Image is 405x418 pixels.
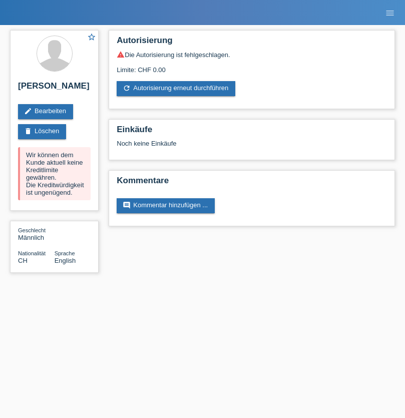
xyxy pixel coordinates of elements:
h2: Kommentare [117,176,387,191]
span: Sprache [55,250,75,256]
h2: Einkäufe [117,125,387,140]
div: Die Autorisierung ist fehlgeschlagen. [117,51,387,59]
a: deleteLöschen [18,124,66,139]
a: editBearbeiten [18,104,73,119]
div: Männlich [18,226,55,241]
a: menu [380,10,400,16]
span: Schweiz [18,257,28,264]
span: Geschlecht [18,227,46,233]
i: edit [24,107,32,115]
span: Nationalität [18,250,46,256]
i: star_border [87,33,96,42]
span: English [55,257,76,264]
div: Limite: CHF 0.00 [117,59,387,74]
i: warning [117,51,125,59]
h2: Autorisierung [117,36,387,51]
h2: [PERSON_NAME] [18,81,91,96]
i: comment [123,201,131,209]
a: commentKommentar hinzufügen ... [117,198,215,213]
div: Wir können dem Kunde aktuell keine Kreditlimite gewähren. Die Kreditwürdigkeit ist ungenügend. [18,147,91,200]
a: star_border [87,33,96,43]
a: refreshAutorisierung erneut durchführen [117,81,235,96]
i: refresh [123,84,131,92]
div: Noch keine Einkäufe [117,140,387,155]
i: menu [385,8,395,18]
i: delete [24,127,32,135]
